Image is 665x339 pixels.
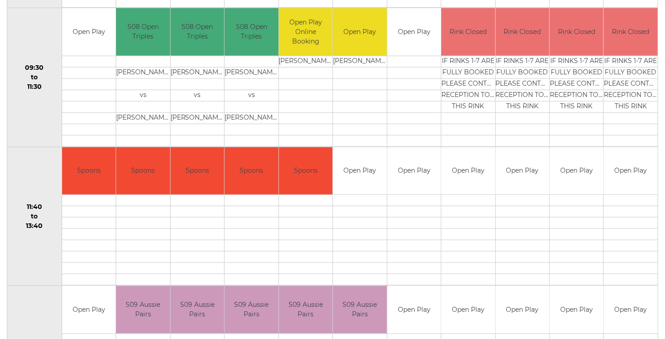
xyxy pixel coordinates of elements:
[550,101,603,112] td: THIS RINK
[387,147,441,195] td: Open Play
[279,56,332,67] td: [PERSON_NAME]
[550,286,603,334] td: Open Play
[441,67,495,78] td: FULLY BOOKED
[116,286,170,334] td: S09 Aussie Pairs
[604,56,658,67] td: IF RINKS 1-7 ARE
[604,101,658,112] td: THIS RINK
[225,8,278,56] td: S08 Open Triples
[496,78,549,90] td: PLEASE CONTACT
[550,147,603,195] td: Open Play
[604,147,658,195] td: Open Play
[387,8,441,56] td: Open Play
[62,8,116,56] td: Open Play
[604,67,658,78] td: FULLY BOOKED
[225,90,278,101] td: vs
[171,112,224,124] td: [PERSON_NAME]
[550,67,603,78] td: FULLY BOOKED
[116,147,170,195] td: Spoons
[116,90,170,101] td: vs
[441,147,495,195] td: Open Play
[116,112,170,124] td: [PERSON_NAME]
[333,56,386,67] td: [PERSON_NAME]
[279,286,332,334] td: S09 Aussie Pairs
[604,90,658,101] td: RECEPTION TO BOOK
[496,8,549,56] td: Rink Closed
[333,147,386,195] td: Open Play
[333,8,386,56] td: Open Play
[7,147,62,286] td: 11:40 to 13:40
[279,147,332,195] td: Spoons
[333,286,386,334] td: S09 Aussie Pairs
[550,78,603,90] td: PLEASE CONTACT
[604,8,658,56] td: Rink Closed
[441,90,495,101] td: RECEPTION TO BOOK
[225,286,278,334] td: S09 Aussie Pairs
[441,8,495,56] td: Rink Closed
[116,8,170,56] td: S08 Open Triples
[171,90,224,101] td: vs
[604,78,658,90] td: PLEASE CONTACT
[496,67,549,78] td: FULLY BOOKED
[171,147,224,195] td: Spoons
[496,286,549,334] td: Open Play
[225,67,278,78] td: [PERSON_NAME]
[225,112,278,124] td: [PERSON_NAME]
[7,8,62,147] td: 09:30 to 11:30
[171,8,224,56] td: S08 Open Triples
[496,90,549,101] td: RECEPTION TO BOOK
[550,56,603,67] td: IF RINKS 1-7 ARE
[171,67,224,78] td: [PERSON_NAME]
[225,147,278,195] td: Spoons
[62,147,116,195] td: Spoons
[62,286,116,334] td: Open Play
[387,286,441,334] td: Open Play
[496,101,549,112] td: THIS RINK
[441,56,495,67] td: IF RINKS 1-7 ARE
[279,8,332,56] td: Open Play Online Booking
[441,101,495,112] td: THIS RINK
[550,8,603,56] td: Rink Closed
[604,286,658,334] td: Open Play
[171,286,224,334] td: S09 Aussie Pairs
[496,56,549,67] td: IF RINKS 1-7 ARE
[496,147,549,195] td: Open Play
[550,90,603,101] td: RECEPTION TO BOOK
[116,67,170,78] td: [PERSON_NAME]
[441,286,495,334] td: Open Play
[441,78,495,90] td: PLEASE CONTACT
